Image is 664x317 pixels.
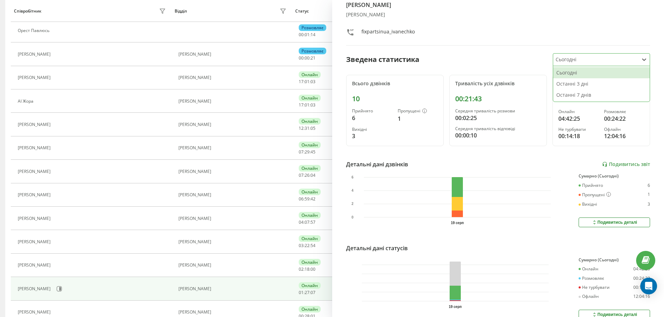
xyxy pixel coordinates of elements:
div: 00:21:43 [455,95,541,103]
span: 06 [299,196,304,202]
span: 07 [299,149,304,155]
span: 01 [299,290,304,295]
div: Онлайн [558,109,598,114]
div: Онлайн [299,259,321,266]
div: Останні 3 дні [553,78,650,89]
div: 1 [398,114,438,123]
div: : : [299,103,315,108]
div: Останні 7 днів [553,89,650,101]
div: [PERSON_NAME] [178,169,288,174]
div: 3 [352,132,392,140]
div: [PERSON_NAME] [18,286,52,291]
span: 57 [311,219,315,225]
div: Онлайн [299,118,321,125]
div: Пропущені [579,192,611,198]
div: Офлайн [579,294,599,299]
div: 3 [648,202,650,207]
div: [PERSON_NAME] [178,145,288,150]
div: [PERSON_NAME] [346,12,650,18]
h4: [PERSON_NAME] [346,1,650,9]
span: 02 [299,266,304,272]
span: 26 [305,172,310,178]
div: : : [299,267,315,272]
span: 07 [299,172,304,178]
div: Розмовляє [579,276,604,281]
span: 59 [305,196,310,202]
div: : : [299,32,315,37]
text: 19 серп [449,305,461,309]
div: Прийнято [579,183,603,188]
div: Вихідні [352,127,392,132]
div: [PERSON_NAME] [178,263,288,268]
div: [PERSON_NAME] [178,310,288,315]
div: [PERSON_NAME] [178,239,288,244]
div: Розмовляє [604,109,644,114]
div: 6 [648,183,650,188]
div: [PERSON_NAME] [178,286,288,291]
div: 12:04:16 [633,294,650,299]
div: : : [299,220,315,225]
div: : : [299,150,315,154]
div: Подивитись деталі [592,220,637,225]
div: Не турбувати [558,127,598,132]
div: 1 [648,192,650,198]
span: 07 [311,290,315,295]
div: Не турбувати [579,285,610,290]
div: Розмовляє [299,48,326,54]
span: 17 [299,102,304,108]
text: 6 [351,175,353,179]
div: [PERSON_NAME] [178,52,288,57]
div: 00:02:25 [455,114,541,122]
div: [PERSON_NAME] [18,216,52,221]
div: Онлайн [579,267,598,271]
div: Прийнято [352,109,392,113]
span: 14 [311,32,315,38]
div: Детальні дані дзвінків [346,160,408,168]
div: : : [299,79,315,84]
div: [PERSON_NAME] [18,310,52,315]
div: [PERSON_NAME] [18,169,52,174]
div: 00:14:18 [633,285,650,290]
span: 12 [299,125,304,131]
div: : : [299,126,315,131]
div: Open Intercom Messenger [640,278,657,294]
div: Орест Павлюсь [18,28,51,33]
text: 4 [351,189,353,192]
button: Подивитись деталі [579,217,650,227]
span: 42 [311,196,315,202]
span: 05 [311,125,315,131]
div: Сьогодні [553,67,650,78]
div: 10 [352,95,438,103]
span: 00 [305,55,310,61]
div: Відділ [175,9,187,14]
div: : : [299,243,315,248]
div: 04:42:25 [633,267,650,271]
span: 03 [311,79,315,85]
div: Офлайн [604,127,644,132]
div: Онлайн [299,142,321,148]
span: 22 [305,243,310,248]
div: : : [299,173,315,178]
span: 29 [305,149,310,155]
span: 04 [299,219,304,225]
div: [PERSON_NAME] [178,122,288,127]
div: Сумарно (Сьогодні) [579,257,650,262]
div: Середня тривалість відповіді [455,126,541,131]
div: Онлайн [299,306,321,312]
div: [PERSON_NAME] [178,216,288,221]
div: Розмовляє [299,24,326,31]
div: Онлайн [299,189,321,195]
div: [PERSON_NAME] [178,99,288,104]
span: 03 [311,102,315,108]
div: [PERSON_NAME] [178,192,288,197]
div: Детальні дані статусів [346,244,408,252]
div: 00:14:18 [558,132,598,140]
div: Співробітник [14,9,41,14]
div: [PERSON_NAME] [18,122,52,127]
span: 54 [311,243,315,248]
div: Середня тривалість розмови [455,109,541,113]
span: 00 [311,266,315,272]
div: Зведена статистика [346,54,419,65]
div: fixpartsinua_ivanechko [361,28,415,38]
div: Вихідні [579,202,597,207]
